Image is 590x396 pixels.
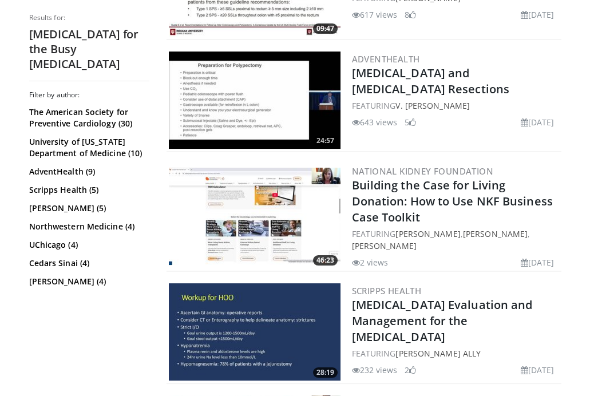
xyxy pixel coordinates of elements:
[352,228,559,252] div: FEATURING , ,
[352,100,559,112] div: FEATURING
[313,23,338,34] span: 09:47
[521,116,555,128] li: [DATE]
[169,283,340,381] img: c827631c-cc0a-4b05-9311-2a814c10a625.300x170_q85_crop-smart_upscale.jpg
[29,239,146,251] a: UChicago (4)
[352,285,422,296] a: Scripps Health
[463,228,528,239] a: [PERSON_NAME]
[352,65,510,97] a: [MEDICAL_DATA] and [MEDICAL_DATA] Resections
[29,13,149,22] p: Results for:
[352,256,389,268] li: 2 views
[395,228,460,239] a: [PERSON_NAME]
[352,177,553,225] a: Building the Case for Living Donation: How to Use NKF Business Case Toolkit
[521,364,555,376] li: [DATE]
[521,256,555,268] li: [DATE]
[395,348,481,359] a: [PERSON_NAME] Ally
[29,27,149,72] h2: [MEDICAL_DATA] for the Busy [MEDICAL_DATA]
[169,283,340,381] a: 28:19
[29,258,146,269] a: Cedars Sinai (4)
[29,203,146,214] a: [PERSON_NAME] (5)
[313,255,338,266] span: 46:23
[29,136,146,159] a: University of [US_STATE] Department of Medicine (10)
[352,240,417,251] a: [PERSON_NAME]
[29,166,146,177] a: AdventHealth (9)
[29,276,146,287] a: [PERSON_NAME] (4)
[521,9,555,21] li: [DATE]
[352,297,533,344] a: [MEDICAL_DATA] Evaluation and Management for the [MEDICAL_DATA]
[29,90,149,100] h3: Filter by author:
[313,367,338,378] span: 28:19
[395,100,470,111] a: V. [PERSON_NAME]
[169,52,340,149] a: 24:57
[169,168,340,265] a: 46:23
[169,168,340,265] img: 7de25374-eaaa-49ed-bb03-fc65b6cf23c3.300x170_q85_crop-smart_upscale.jpg
[313,136,338,146] span: 24:57
[405,9,416,21] li: 8
[405,116,416,128] li: 5
[352,165,493,177] a: National Kidney Foundation
[352,116,398,128] li: 643 views
[352,347,559,359] div: FEATURING
[405,364,416,376] li: 2
[352,364,398,376] li: 232 views
[29,106,146,129] a: The American Society for Preventive Cardiology (30)
[169,52,340,149] img: fe4be895-5679-441e-957f-633872898651.300x170_q85_crop-smart_upscale.jpg
[352,9,398,21] li: 617 views
[352,53,420,65] a: AdventHealth
[29,221,146,232] a: Northwestern Medicine (4)
[29,184,146,196] a: Scripps Health (5)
